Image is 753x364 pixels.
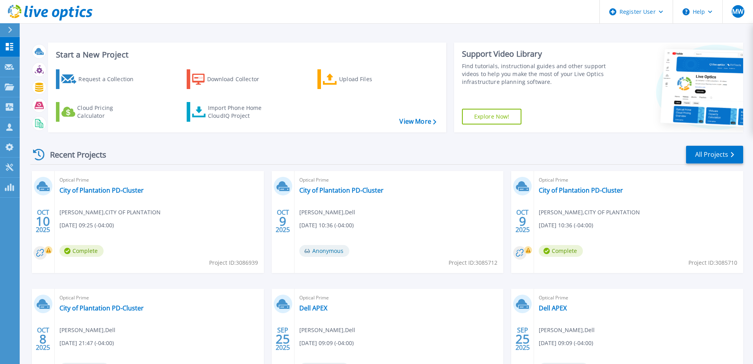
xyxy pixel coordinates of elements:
span: Project ID: 3085710 [688,258,737,267]
div: OCT 2025 [515,207,530,236]
a: Upload Files [317,69,405,89]
span: Optical Prime [59,176,259,184]
span: [DATE] 10:36 (-04:00) [299,221,354,230]
div: Cloud Pricing Calculator [77,104,140,120]
a: Dell APEX [299,304,327,312]
div: SEP 2025 [515,325,530,353]
span: Anonymous [299,245,349,257]
span: [PERSON_NAME] , Dell [299,208,355,217]
span: [PERSON_NAME] , Dell [539,326,595,334]
span: [PERSON_NAME] , Dell [59,326,115,334]
a: City of Plantation PD-Cluster [299,186,384,194]
div: Recent Projects [30,145,117,164]
a: All Projects [686,146,743,163]
span: [DATE] 21:47 (-04:00) [59,339,114,347]
a: View More [399,118,436,125]
div: Import Phone Home CloudIQ Project [208,104,269,120]
div: Download Collector [207,71,270,87]
span: Complete [539,245,583,257]
a: Explore Now! [462,109,522,124]
span: 10 [36,218,50,225]
span: [DATE] 09:09 (-04:00) [299,339,354,347]
span: [DATE] 09:09 (-04:00) [539,339,593,347]
h3: Start a New Project [56,50,436,59]
span: Project ID: 3086939 [209,258,258,267]
span: [PERSON_NAME] , Dell [299,326,355,334]
div: SEP 2025 [275,325,290,353]
div: OCT 2025 [35,325,50,353]
div: Upload Files [339,71,402,87]
div: OCT 2025 [35,207,50,236]
span: [DATE] 10:36 (-04:00) [539,221,593,230]
a: Download Collector [187,69,274,89]
div: Find tutorials, instructional guides and other support videos to help you make the most of your L... [462,62,609,86]
span: Project ID: 3085712 [449,258,497,267]
span: Complete [59,245,104,257]
span: 25 [276,336,290,342]
a: Dell APEX [539,304,567,312]
span: [DATE] 09:25 (-04:00) [59,221,114,230]
div: Request a Collection [78,71,141,87]
span: 8 [39,336,46,342]
span: [PERSON_NAME] , CITY OF PLANTATION [59,208,161,217]
span: 25 [516,336,530,342]
a: Cloud Pricing Calculator [56,102,144,122]
span: Optical Prime [299,176,499,184]
a: Request a Collection [56,69,144,89]
a: City of Plantation PD-Cluster [539,186,623,194]
span: Optical Prime [539,293,738,302]
a: City of Plantation PD-Cluster [59,186,144,194]
span: 9 [279,218,286,225]
a: City of Plantation PD-Cluster [59,304,144,312]
span: Optical Prime [59,293,259,302]
span: 9 [519,218,526,225]
span: [PERSON_NAME] , CITY OF PLANTATION [539,208,640,217]
span: Optical Prime [299,293,499,302]
div: OCT 2025 [275,207,290,236]
div: Support Video Library [462,49,609,59]
span: Optical Prime [539,176,738,184]
span: MW [732,8,744,15]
